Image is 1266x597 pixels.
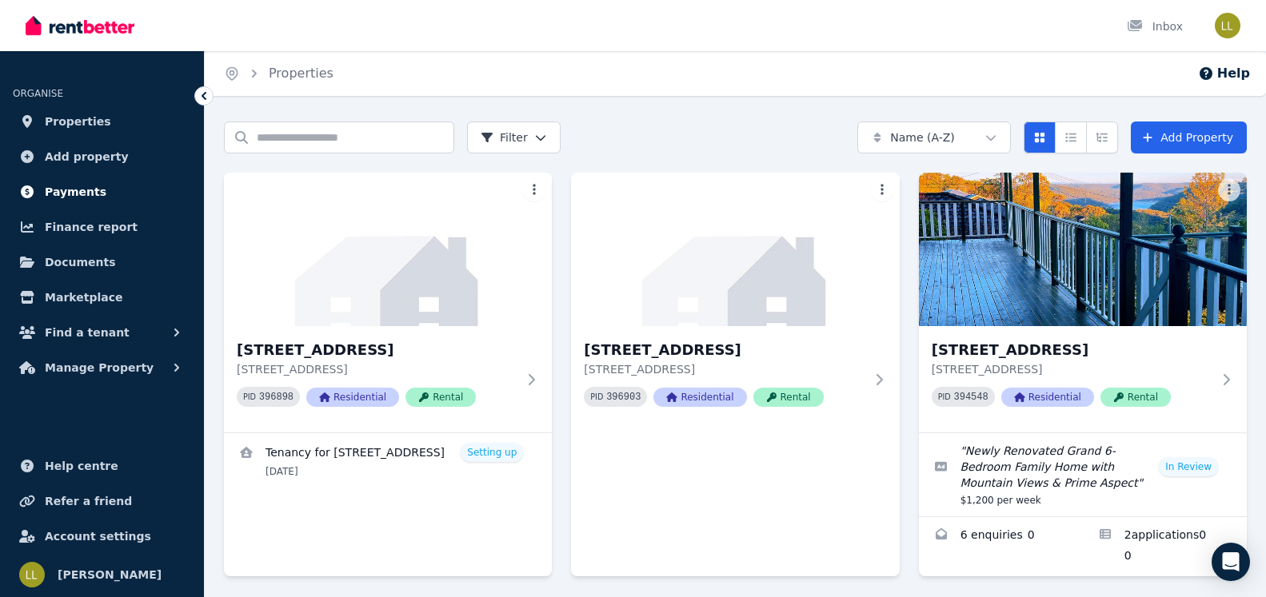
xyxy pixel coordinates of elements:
button: More options [1218,179,1240,201]
span: Filter [481,129,528,145]
code: 394548 [954,392,988,403]
span: ORGANISE [13,88,63,99]
a: Help centre [13,450,191,482]
code: 396898 [259,392,294,403]
button: Manage Property [13,352,191,384]
a: View details for Tenancy for 4/15-17 Woonona Ave, Wahroonga [224,433,552,488]
a: Refer a friend [13,485,191,517]
span: Residential [306,388,399,407]
span: Account settings [45,527,151,546]
code: 396903 [606,392,641,403]
img: 15 Bellevue St, Chatswood West [571,173,899,326]
h3: [STREET_ADDRESS] [237,339,517,361]
h3: [STREET_ADDRESS] [932,339,1212,361]
a: 15 Bellevue St, Chatswood West[STREET_ADDRESS][STREET_ADDRESS]PID 396903ResidentialRental [571,173,899,432]
span: [PERSON_NAME] [58,565,162,584]
div: Inbox [1127,18,1183,34]
img: 4/15-17 Woonona Ave, Wahroonga [224,173,552,326]
button: Compact list view [1055,121,1087,153]
button: Expanded list view [1086,121,1118,153]
div: View options [1024,121,1118,153]
a: Documents [13,246,191,278]
small: PID [938,392,951,401]
p: [STREET_ADDRESS] [584,361,864,377]
span: Properties [45,112,111,131]
p: [STREET_ADDRESS] [237,361,517,377]
span: Help centre [45,456,118,476]
a: Enquiries for 20 Yallambee Rd, Berowra [919,517,1083,576]
p: [STREET_ADDRESS] [932,361,1212,377]
nav: Breadcrumb [205,51,353,96]
a: Properties [269,66,333,81]
span: Add property [45,147,129,166]
img: Lillian Li [19,562,45,587]
button: More options [871,179,893,201]
a: Edit listing: Newly Renovated Grand 6-Bedroom Family Home with Mountain Views & Prime Aspect [919,433,1247,516]
div: Open Intercom Messenger [1212,543,1250,581]
span: Rental [753,388,824,407]
button: More options [523,179,545,201]
a: 20 Yallambee Rd, Berowra[STREET_ADDRESS][STREET_ADDRESS]PID 394548ResidentialRental [919,173,1247,432]
span: Payments [45,182,106,201]
a: Properties [13,105,191,137]
a: Account settings [13,520,191,552]
a: Marketplace [13,281,191,313]
h3: [STREET_ADDRESS] [584,339,864,361]
button: Name (A-Z) [857,121,1011,153]
span: Residential [653,388,746,407]
span: Manage Property [45,358,154,377]
button: Card view [1024,121,1056,153]
span: Residential [1001,388,1094,407]
span: Refer a friend [45,492,132,511]
span: Documents [45,253,116,272]
img: Lillian Li [1215,13,1240,38]
a: Add Property [1131,121,1247,153]
span: Finance report [45,217,138,237]
button: Find a tenant [13,316,191,348]
span: Find a tenant [45,323,130,342]
a: 4/15-17 Woonona Ave, Wahroonga[STREET_ADDRESS][STREET_ADDRESS]PID 396898ResidentialRental [224,173,552,432]
a: Applications for 20 Yallambee Rd, Berowra [1083,517,1247,576]
small: PID [243,392,256,401]
img: 20 Yallambee Rd, Berowra [919,173,1247,326]
span: Rental [1100,388,1171,407]
button: Help [1198,64,1250,83]
span: Rental [405,388,476,407]
span: Name (A-Z) [890,129,955,145]
small: PID [590,392,603,401]
span: Marketplace [45,288,122,307]
a: Finance report [13,211,191,243]
button: Filter [467,121,561,153]
a: Add property [13,141,191,173]
a: Payments [13,176,191,208]
img: RentBetter [26,14,134,38]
